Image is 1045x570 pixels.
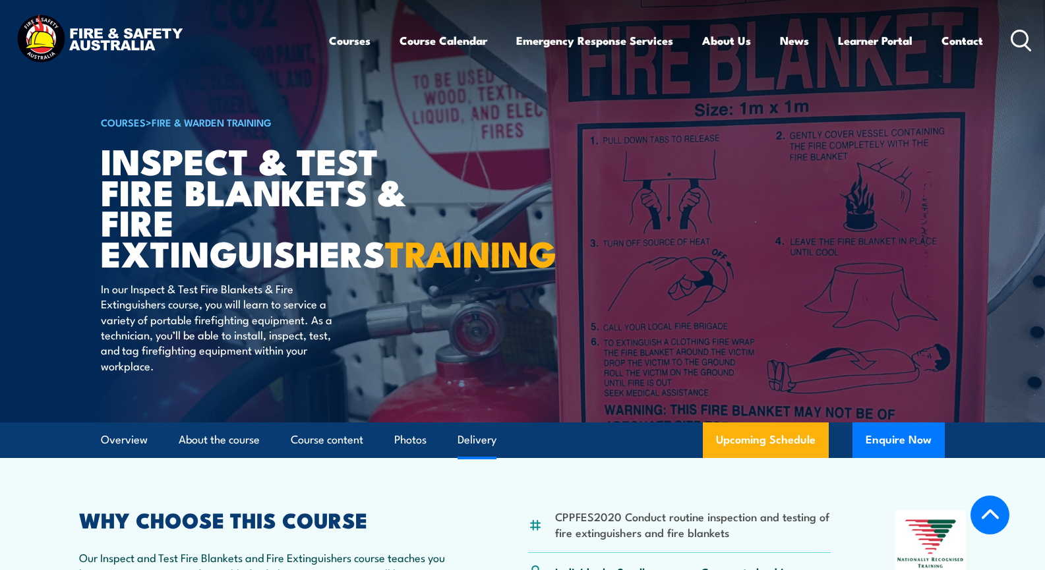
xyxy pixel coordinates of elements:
a: Courses [329,23,371,58]
a: Photos [394,422,427,457]
a: Course content [291,422,363,457]
a: About Us [702,23,751,58]
h2: WHY CHOOSE THIS COURSE [79,510,464,528]
a: News [780,23,809,58]
h6: > [101,114,427,130]
a: Upcoming Schedule [703,422,829,458]
a: About the course [179,422,260,457]
p: In our Inspect & Test Fire Blankets & Fire Extinguishers course, you will learn to service a vari... [101,281,342,373]
a: Fire & Warden Training [152,115,272,129]
strong: TRAINING [385,225,556,279]
a: Emergency Response Services [516,23,673,58]
button: Enquire Now [852,422,945,458]
a: Delivery [458,422,496,457]
h1: Inspect & Test Fire Blankets & Fire Extinguishers [101,145,427,268]
li: CPPFES2020 Conduct routine inspection and testing of fire extinguishers and fire blankets [555,509,831,540]
a: COURSES [101,115,146,129]
a: Overview [101,422,148,457]
a: Course Calendar [400,23,487,58]
a: Learner Portal [838,23,912,58]
a: Contact [941,23,983,58]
